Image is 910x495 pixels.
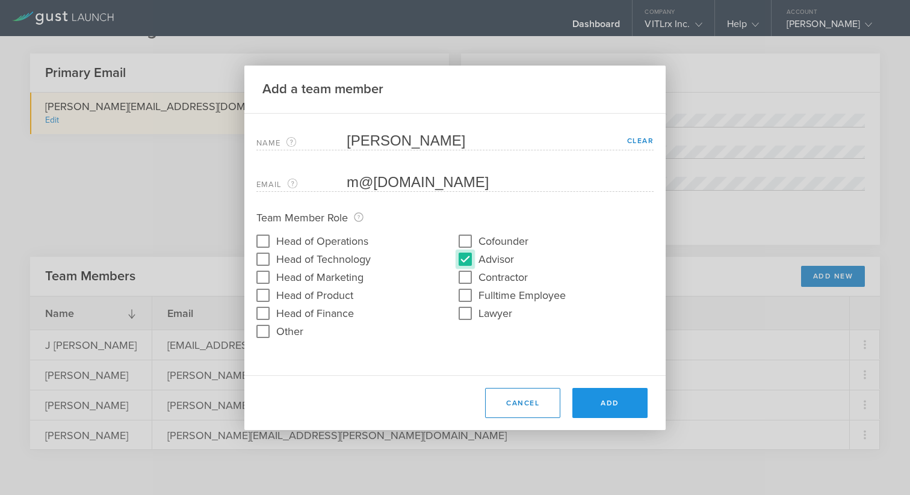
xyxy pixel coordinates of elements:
[347,173,648,191] input: Required
[478,304,512,321] label: Lawyer
[256,209,654,226] p: Team Member Role
[850,437,910,495] iframe: Chat Widget
[572,388,648,418] button: Add
[262,81,383,98] h2: Add a team member
[276,322,303,339] label: Other
[627,137,654,145] a: Clear
[478,286,566,303] label: Fulltime Employee
[478,232,528,249] label: Cofounder
[276,304,354,321] label: Head of Finance
[485,388,560,418] button: Cancel
[276,286,353,303] label: Head of Product
[256,136,347,150] label: Name
[276,250,371,267] label: Head of Technology
[478,268,528,285] label: Contractor
[478,250,514,267] label: Advisor
[276,268,364,285] label: Head of Marketing
[276,232,368,249] label: Head of Operations
[347,132,654,150] input: Required
[256,177,347,191] label: Email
